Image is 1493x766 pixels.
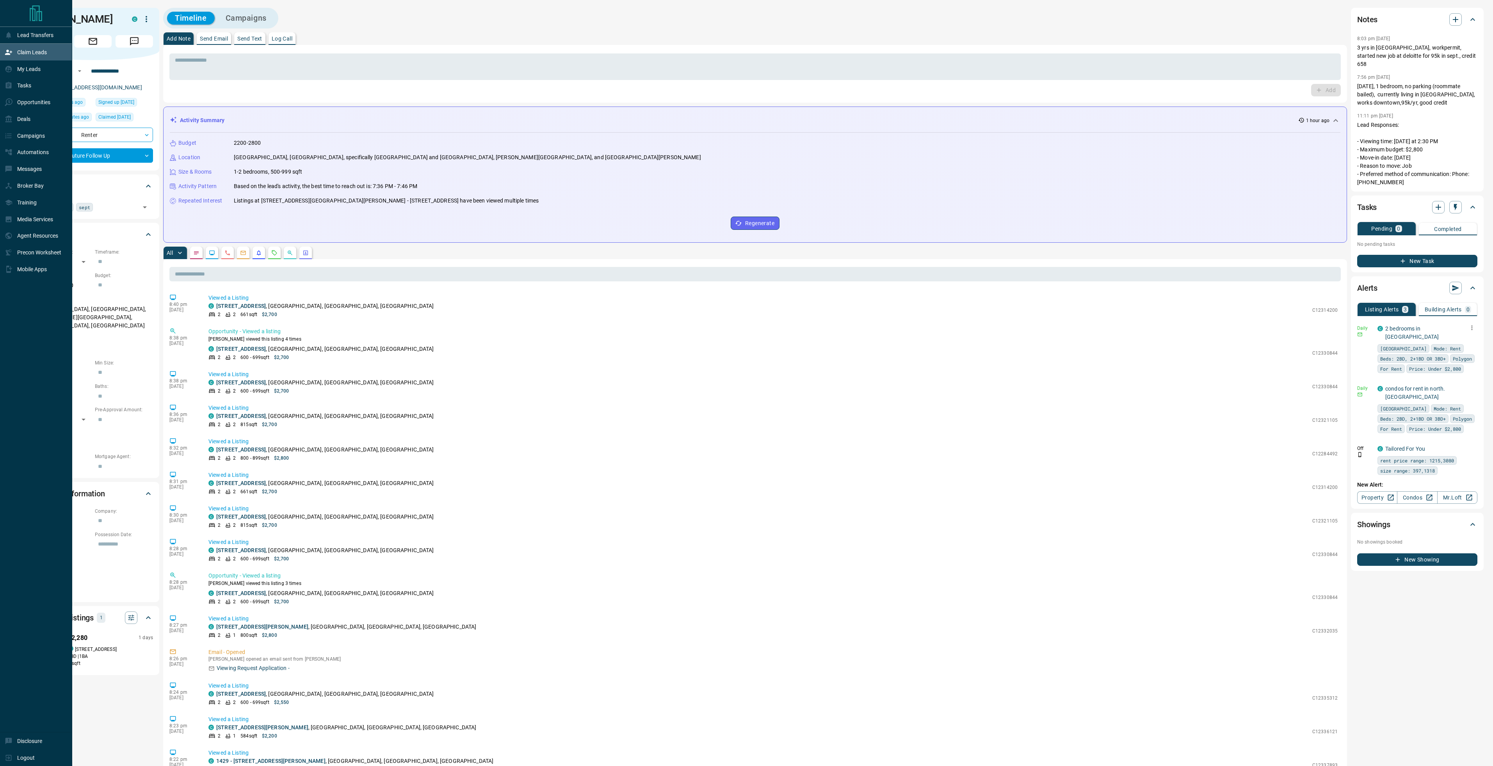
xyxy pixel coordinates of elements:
span: [GEOGRAPHIC_DATA] [1380,345,1427,352]
p: Possession Date: [95,531,153,538]
div: condos.ca [208,346,214,352]
button: Campaigns [218,12,274,25]
p: $2,200 [262,732,277,739]
p: [DATE] [169,661,197,667]
p: Viewed a Listing [208,404,1338,412]
span: sept [79,203,90,211]
p: $2,700 [274,387,289,395]
span: Beds: 2BD, 2+1BD OR 3BD+ [1380,355,1446,363]
button: Open [75,66,84,76]
p: [GEOGRAPHIC_DATA], [GEOGRAPHIC_DATA], specifically [GEOGRAPHIC_DATA] and [GEOGRAPHIC_DATA], [PERS... [234,153,701,162]
p: 8:22 pm [169,757,197,762]
p: C12336121 [1312,728,1338,735]
p: 2 [233,522,236,529]
p: 2 [233,387,236,395]
p: [DATE] [169,628,197,633]
p: 11:11 pm [DATE] [1357,113,1393,119]
p: 1 BD | 1 BA [68,653,153,660]
p: 3 [1404,307,1407,312]
p: Viewed a Listing [208,505,1338,513]
div: Activity Summary1 hour ago [170,113,1340,128]
p: 815 sqft [240,421,257,428]
div: Tags [33,177,153,195]
p: C12330844 [1312,383,1338,390]
p: 1 [99,613,103,622]
p: [DATE] [169,518,197,523]
p: , [GEOGRAPHIC_DATA], [GEOGRAPHIC_DATA], [GEOGRAPHIC_DATA] [216,302,434,310]
p: Company: [95,508,153,515]
a: [STREET_ADDRESS] [216,413,266,419]
p: 2 [218,311,221,318]
div: condos.ca [208,514,214,519]
p: Location [178,153,200,162]
p: Send Email [200,36,228,41]
p: 2 [233,488,236,495]
p: 2 [218,354,221,361]
a: [STREET_ADDRESS] [216,303,266,309]
div: condos.ca [208,303,214,309]
p: [DATE] [169,585,197,590]
div: Showings [1357,515,1477,534]
p: 8:38 pm [169,335,197,341]
p: 2 [218,555,221,562]
a: [STREET_ADDRESS] [216,691,266,697]
p: Opportunity - Viewed a listing [208,572,1338,580]
p: , [GEOGRAPHIC_DATA], [GEOGRAPHIC_DATA], [GEOGRAPHIC_DATA] [216,513,434,521]
p: 1 [233,632,236,639]
a: Condos [1397,491,1437,504]
div: condos.ca [132,16,137,22]
span: Polygon [1453,355,1472,363]
p: 8:38 pm [169,378,197,384]
p: 1 days [139,634,153,641]
p: Baths: [95,383,153,390]
a: [STREET_ADDRESS] [216,379,266,386]
span: Email [74,35,112,48]
p: Repeated Interest [178,197,222,205]
p: , [GEOGRAPHIC_DATA], [GEOGRAPHIC_DATA], [GEOGRAPHIC_DATA] [216,589,434,597]
p: Email - Opened [208,648,1338,656]
p: $2,700 [274,354,289,361]
p: 800 - 899 sqft [240,455,269,462]
div: condos.ca [208,725,214,730]
p: $2,700 [274,555,289,562]
p: , [GEOGRAPHIC_DATA], [GEOGRAPHIC_DATA], [GEOGRAPHIC_DATA] [216,345,434,353]
p: 2 [218,488,221,495]
p: , [GEOGRAPHIC_DATA], [GEOGRAPHIC_DATA], [GEOGRAPHIC_DATA] [216,690,434,698]
div: condos.ca [208,480,214,486]
p: 600 - 699 sqft [240,598,269,605]
p: C12321105 [1312,417,1338,424]
p: No showings booked [1357,539,1477,546]
p: 7:56 pm [DATE] [1357,75,1390,80]
a: [STREET_ADDRESS] [216,446,266,453]
a: Mr.Loft [1437,491,1477,504]
p: C12314200 [1312,484,1338,491]
p: [PERSON_NAME] viewed this listing 3 times [208,580,1338,587]
a: [STREET_ADDRESS] [216,346,266,352]
p: 8:40 pm [169,302,197,307]
p: Viewing Request Application - [217,664,290,672]
p: Viewed a Listing [208,682,1338,690]
p: 2 [218,421,221,428]
p: $2,700 [274,598,289,605]
button: New Showing [1357,553,1477,566]
svg: Push Notification Only [1357,452,1363,457]
p: Viewed a Listing [208,471,1338,479]
p: Daily [1357,385,1373,392]
span: Message [116,35,153,48]
p: 600 - 699 sqft [240,699,269,706]
p: Viewed a Listing [208,715,1338,723]
p: [DATE] [169,695,197,700]
svg: Lead Browsing Activity [209,250,215,256]
span: Claimed [DATE] [98,113,131,121]
div: condos.ca [208,758,214,764]
p: [DATE] [169,451,197,456]
p: , [GEOGRAPHIC_DATA], [GEOGRAPHIC_DATA], [GEOGRAPHIC_DATA] [216,623,476,631]
span: rent price range: 1215,3080 [1380,457,1454,464]
p: 2 [218,699,221,706]
p: Mortgage Agent: [95,453,153,460]
a: [STREET_ADDRESS][PERSON_NAME] [216,724,308,730]
p: C12335312 [1312,695,1338,702]
p: 661 sqft [240,311,257,318]
p: 2 [233,555,236,562]
div: condos.ca [1377,326,1383,331]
